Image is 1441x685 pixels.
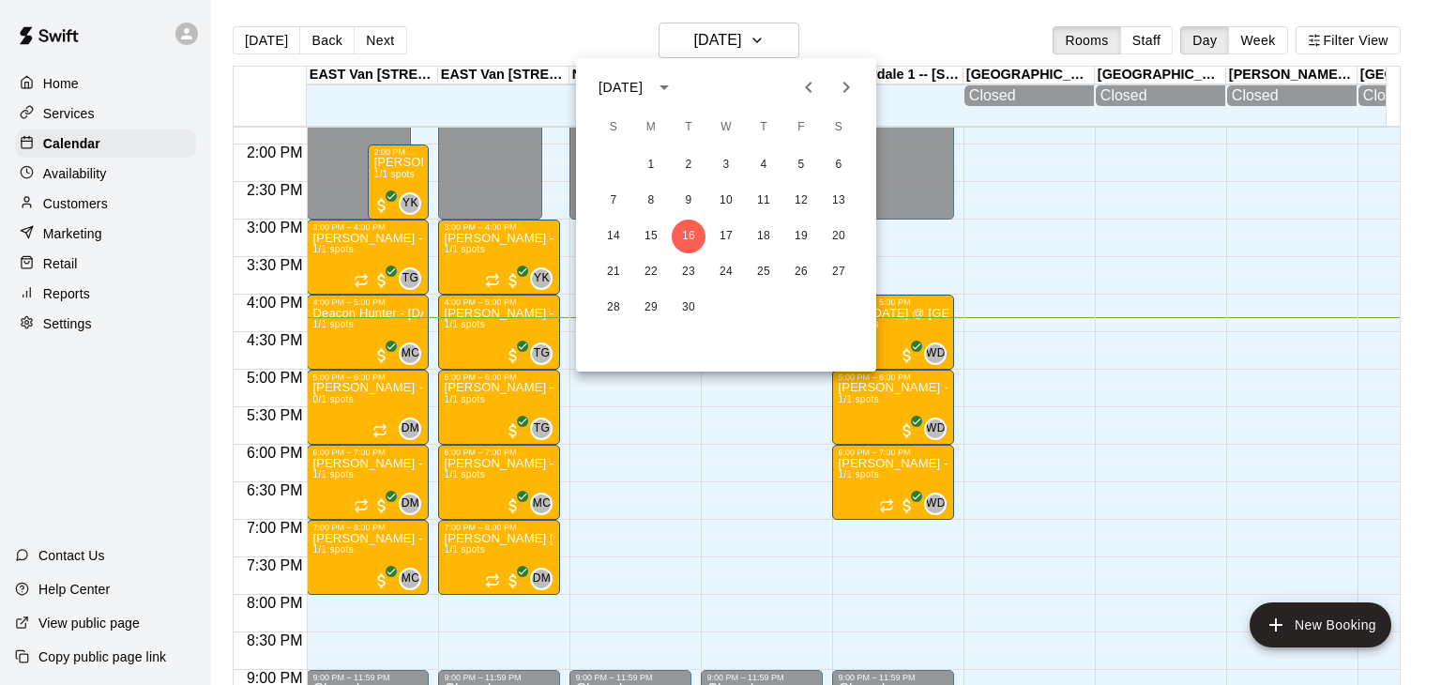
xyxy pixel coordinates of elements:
[648,71,680,103] button: calendar view is open, switch to year view
[597,255,630,289] button: 21
[747,255,781,289] button: 25
[599,78,643,98] div: [DATE]
[784,109,818,146] span: Friday
[634,184,668,218] button: 8
[709,255,743,289] button: 24
[784,148,818,182] button: 5
[747,184,781,218] button: 11
[822,255,856,289] button: 27
[822,220,856,253] button: 20
[597,109,630,146] span: Sunday
[784,184,818,218] button: 12
[672,109,705,146] span: Tuesday
[784,220,818,253] button: 19
[672,255,705,289] button: 23
[709,109,743,146] span: Wednesday
[672,220,705,253] button: 16
[634,255,668,289] button: 22
[634,148,668,182] button: 1
[709,184,743,218] button: 10
[822,148,856,182] button: 6
[672,184,705,218] button: 9
[747,220,781,253] button: 18
[634,109,668,146] span: Monday
[790,68,827,106] button: Previous month
[709,148,743,182] button: 3
[822,109,856,146] span: Saturday
[822,184,856,218] button: 13
[672,291,705,325] button: 30
[597,220,630,253] button: 14
[827,68,865,106] button: Next month
[709,220,743,253] button: 17
[672,148,705,182] button: 2
[747,109,781,146] span: Thursday
[747,148,781,182] button: 4
[784,255,818,289] button: 26
[597,291,630,325] button: 28
[634,291,668,325] button: 29
[634,220,668,253] button: 15
[597,184,630,218] button: 7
